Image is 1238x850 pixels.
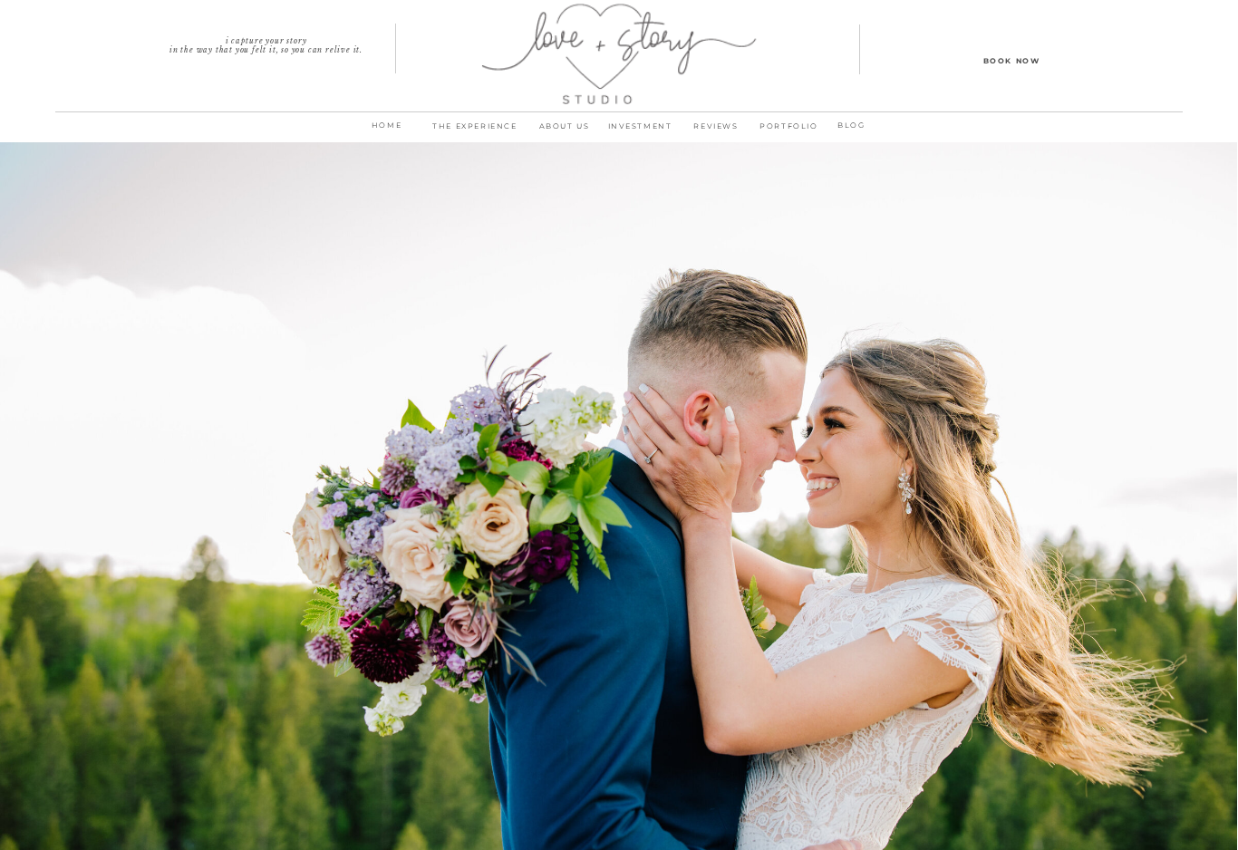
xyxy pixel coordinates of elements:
a: REVIEWS [678,119,754,144]
a: BLOG [827,118,875,135]
a: I capture your storyin the way that you felt it, so you can relive it. [136,36,396,49]
a: Book Now [930,53,1093,66]
p: I capture your story in the way that you felt it, so you can relive it. [136,36,396,49]
a: THE EXPERIENCE [423,119,527,144]
a: PORTFOLIO [754,119,824,144]
a: INVESTMENT [602,119,678,144]
a: ABOUT us [527,119,602,144]
a: home [363,118,411,143]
